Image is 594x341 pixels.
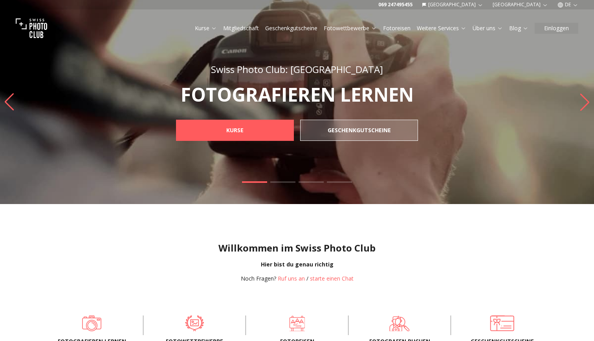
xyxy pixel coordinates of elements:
[321,23,380,34] button: Fotowettbewerbe
[278,275,305,282] a: Ruf uns an
[195,24,217,32] a: Kurse
[176,120,294,141] a: KURSE
[6,261,588,268] div: Hier bist du genau richtig
[159,85,435,104] p: FOTOGRAFIEREN LERNEN
[380,23,414,34] button: Fotoreisen
[506,23,532,34] button: Blog
[262,23,321,34] button: Geschenkgutscheine
[220,23,262,34] button: Mitgliedschaft
[509,24,528,32] a: Blog
[6,242,588,254] h1: Willkommen im Swiss Photo Club
[361,315,438,331] a: FOTOGRAFEN BUCHEN
[464,315,541,331] a: Geschenkgutscheine
[241,275,354,283] div: /
[300,120,418,141] a: GESCHENKGUTSCHEINE
[192,23,220,34] button: Kurse
[469,23,506,34] button: Über uns
[53,315,130,331] a: Fotografieren lernen
[378,2,412,8] a: 069 247495455
[324,24,377,32] a: Fotowettbewerbe
[473,24,503,32] a: Über uns
[241,275,276,282] span: Noch Fragen?
[226,126,244,134] b: KURSE
[265,24,317,32] a: Geschenkgutscheine
[223,24,259,32] a: Mitgliedschaft
[310,275,354,283] button: starte einen Chat
[535,23,578,34] button: Einloggen
[211,63,383,76] span: Swiss Photo Club: [GEOGRAPHIC_DATA]
[417,24,466,32] a: Weitere Services
[414,23,469,34] button: Weitere Services
[16,13,47,44] img: Swiss photo club
[258,315,335,331] a: Fotoreisen
[383,24,411,32] a: Fotoreisen
[156,315,233,331] a: Fotowettbewerbe
[328,126,391,134] b: GESCHENKGUTSCHEINE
